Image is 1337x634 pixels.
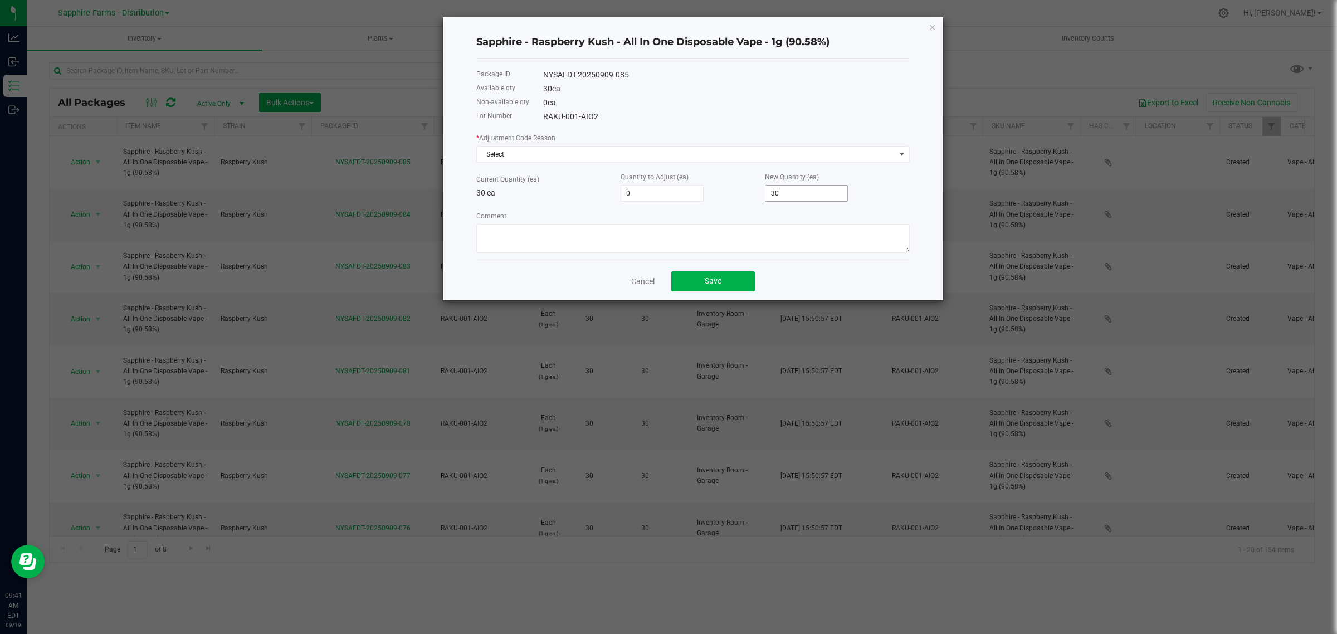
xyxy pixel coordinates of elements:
span: Select [477,147,895,162]
a: Cancel [631,276,655,287]
span: ea [552,84,560,93]
div: NYSAFDT-20250909-085 [543,69,910,81]
label: Lot Number [476,111,512,121]
label: Quantity to Adjust (ea) [621,172,689,182]
label: Available qty [476,83,515,93]
label: Non-available qty [476,97,529,107]
label: Package ID [476,69,510,79]
div: 0 [543,97,910,109]
label: Adjustment Code Reason [476,133,555,143]
h4: Sapphire - Raspberry Kush - All In One Disposable Vape - 1g (90.58%) [476,35,910,50]
div: RAKU-001-AIO2 [543,111,910,123]
input: 0 [765,186,847,201]
input: 0 [621,186,703,201]
iframe: Resource center [11,545,45,578]
button: Save [671,271,755,291]
p: 30 ea [476,187,621,199]
label: Comment [476,211,506,221]
label: New Quantity (ea) [765,172,819,182]
span: Save [705,276,721,285]
span: ea [548,98,556,107]
div: 30 [543,83,910,95]
label: Current Quantity (ea) [476,174,539,184]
